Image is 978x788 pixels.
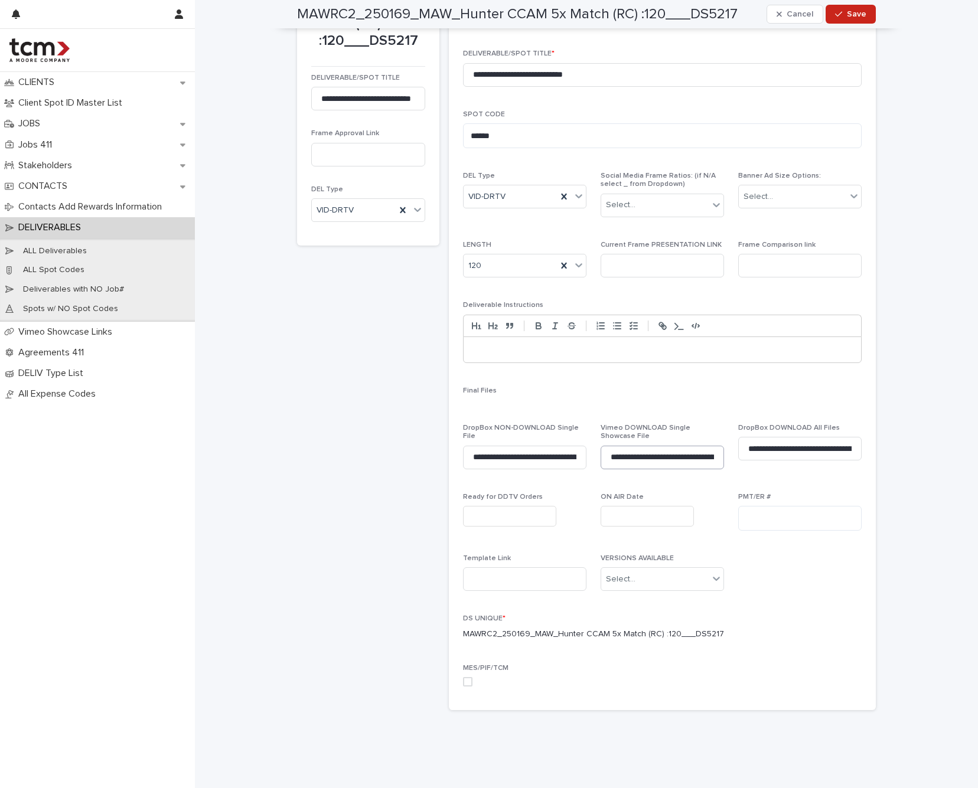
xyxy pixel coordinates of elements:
[317,204,354,217] span: VID-DRTV
[606,199,635,211] div: Select...
[601,241,722,249] span: Current Frame PRESENTATION LINK
[14,139,61,151] p: Jobs 411
[463,665,508,672] span: MES/PIF/TCM
[601,555,674,562] span: VERSIONS AVAILABLE
[463,628,724,640] p: MAWRC2_250169_MAW_Hunter CCAM 5x Match (RC) :120___DS5217
[14,326,122,338] p: Vimeo Showcase Links
[468,260,481,272] span: 120
[601,493,644,501] span: ON AIR Date
[311,130,379,137] span: Frame Approval Link
[463,172,495,179] span: DEL Type
[14,347,93,358] p: Agreements 411
[14,77,64,88] p: CLIENTS
[744,191,773,203] div: Select...
[463,387,497,394] span: Final Files
[738,172,821,179] span: Banner Ad Size Options:
[463,111,505,118] span: SPOT CODE
[14,118,50,129] p: JOBS
[463,302,543,309] span: Deliverable Instructions
[767,5,823,24] button: Cancel
[826,5,876,24] button: Save
[311,74,400,81] span: DELIVERABLE/SPOT TITLE
[463,50,555,57] span: DELIVERABLE/SPOT TITLE
[738,424,840,431] span: DropBox DOWNLOAD All Files
[847,10,866,18] span: Save
[14,368,93,379] p: DELIV Type List
[601,172,716,188] span: Social Media Frame Ratios: (if N/A select _ from Dropdown)
[738,241,816,249] span: Frame Comparison link
[297,6,738,23] h2: MAWRC2_250169_MAW_Hunter CCAM 5x Match (RC) :120___DS5217
[14,222,90,233] p: DELIVERABLES
[463,555,511,562] span: Template Link
[14,304,128,314] p: Spots w/ NO Spot Codes
[463,241,491,249] span: LENGTH
[311,186,343,193] span: DEL Type
[14,97,132,109] p: Client Spot ID Master List
[14,181,77,192] p: CONTACTS
[606,573,635,586] div: Select...
[14,388,105,400] p: All Expense Codes
[463,424,579,440] span: DropBox NON-DOWNLOAD Single File
[463,493,543,501] span: Ready for DDTV Orders
[14,246,96,256] p: ALL Deliverables
[601,424,690,440] span: Vimeo DOWNLOAD Single Showcase File
[14,265,94,275] p: ALL Spot Codes
[787,10,813,18] span: Cancel
[9,38,70,62] img: 4hMmSqQkux38exxPVZHQ
[468,191,506,203] span: VID-DRTV
[463,615,506,622] span: DS UNIQUE
[14,201,171,212] p: Contacts Add Rewards Information
[738,493,771,501] span: PMT/ER #
[14,285,133,295] p: Deliverables with NO Job#
[14,160,81,171] p: Stakeholders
